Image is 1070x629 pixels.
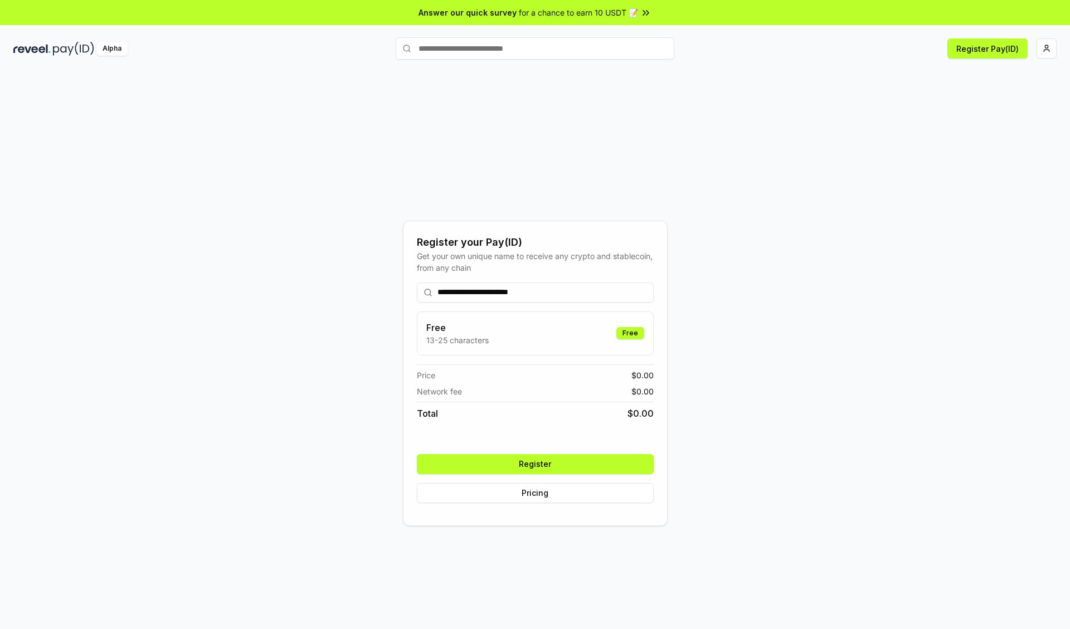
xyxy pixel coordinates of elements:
[53,42,94,56] img: pay_id
[96,42,128,56] div: Alpha
[417,454,654,474] button: Register
[417,250,654,274] div: Get your own unique name to receive any crypto and stablecoin, from any chain
[419,7,517,18] span: Answer our quick survey
[426,334,489,346] p: 13-25 characters
[417,369,435,381] span: Price
[417,483,654,503] button: Pricing
[417,235,654,250] div: Register your Pay(ID)
[519,7,638,18] span: for a chance to earn 10 USDT 📝
[628,407,654,420] span: $ 0.00
[13,42,51,56] img: reveel_dark
[417,386,462,397] span: Network fee
[631,386,654,397] span: $ 0.00
[631,369,654,381] span: $ 0.00
[426,321,489,334] h3: Free
[947,38,1028,58] button: Register Pay(ID)
[616,327,644,339] div: Free
[417,407,438,420] span: Total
